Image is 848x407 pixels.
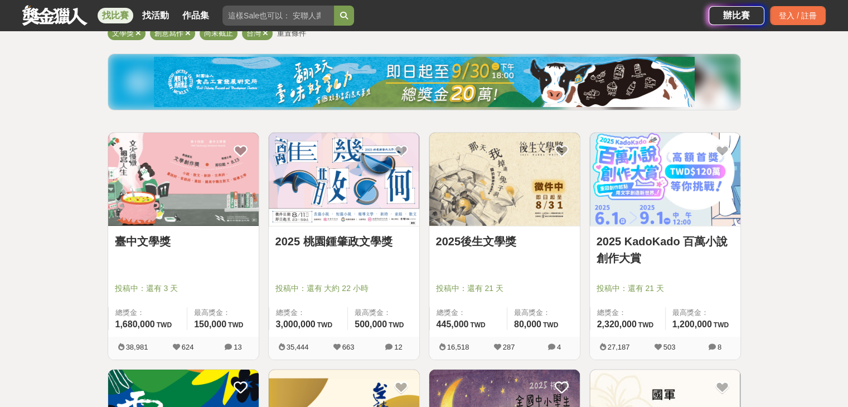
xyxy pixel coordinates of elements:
[718,343,721,351] span: 8
[429,133,580,226] img: Cover Image
[115,307,181,318] span: 總獎金：
[470,321,485,329] span: TWD
[355,307,412,318] span: 最高獎金：
[222,6,334,26] input: 這樣Sale也可以： 安聯人壽創意銷售法募集
[98,8,133,23] a: 找比賽
[597,319,637,329] span: 2,320,000
[663,343,676,351] span: 503
[514,319,541,329] span: 80,000
[437,319,469,329] span: 445,000
[138,8,173,23] a: 找活動
[194,319,226,329] span: 150,000
[714,321,729,329] span: TWD
[115,319,155,329] span: 1,680,000
[394,343,402,351] span: 12
[157,321,172,329] span: TWD
[597,307,658,318] span: 總獎金：
[115,233,252,250] a: 臺中文學獎
[543,321,558,329] span: TWD
[228,321,243,329] span: TWD
[276,307,341,318] span: 總獎金：
[269,133,419,226] img: Cover Image
[182,343,194,351] span: 624
[115,283,252,294] span: 投稿中：還有 3 天
[276,319,316,329] span: 3,000,000
[178,8,214,23] a: 作品集
[436,283,573,294] span: 投稿中：還有 21 天
[597,283,734,294] span: 投稿中：還有 21 天
[342,343,355,351] span: 663
[709,6,764,25] a: 辦比賽
[275,283,413,294] span: 投稿中：還有 大約 22 小時
[389,321,404,329] span: TWD
[672,319,712,329] span: 1,200,000
[108,133,259,226] img: Cover Image
[154,29,183,37] span: 創意寫作
[277,29,306,37] span: 重置條件
[638,321,653,329] span: TWD
[557,343,561,351] span: 4
[590,133,740,226] img: Cover Image
[204,29,233,37] span: 尚未截止
[672,307,734,318] span: 最高獎金：
[503,343,515,351] span: 287
[447,343,469,351] span: 16,518
[112,29,134,37] span: 文學獎
[514,307,573,318] span: 最高獎金：
[770,6,826,25] div: 登入 / 註冊
[608,343,630,351] span: 27,187
[437,307,500,318] span: 總獎金：
[436,233,573,250] a: 2025後生文學獎
[194,307,251,318] span: 最高獎金：
[246,29,261,37] span: 台灣
[275,233,413,250] a: 2025 桃園鍾肇政文學獎
[126,343,148,351] span: 38,981
[234,343,241,351] span: 13
[287,343,309,351] span: 35,444
[317,321,332,329] span: TWD
[154,57,695,107] img: bbde9c48-f993-4d71-8b4e-c9f335f69c12.jpg
[597,233,734,267] a: 2025 KadoKado 百萬小說創作大賞
[355,319,387,329] span: 500,000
